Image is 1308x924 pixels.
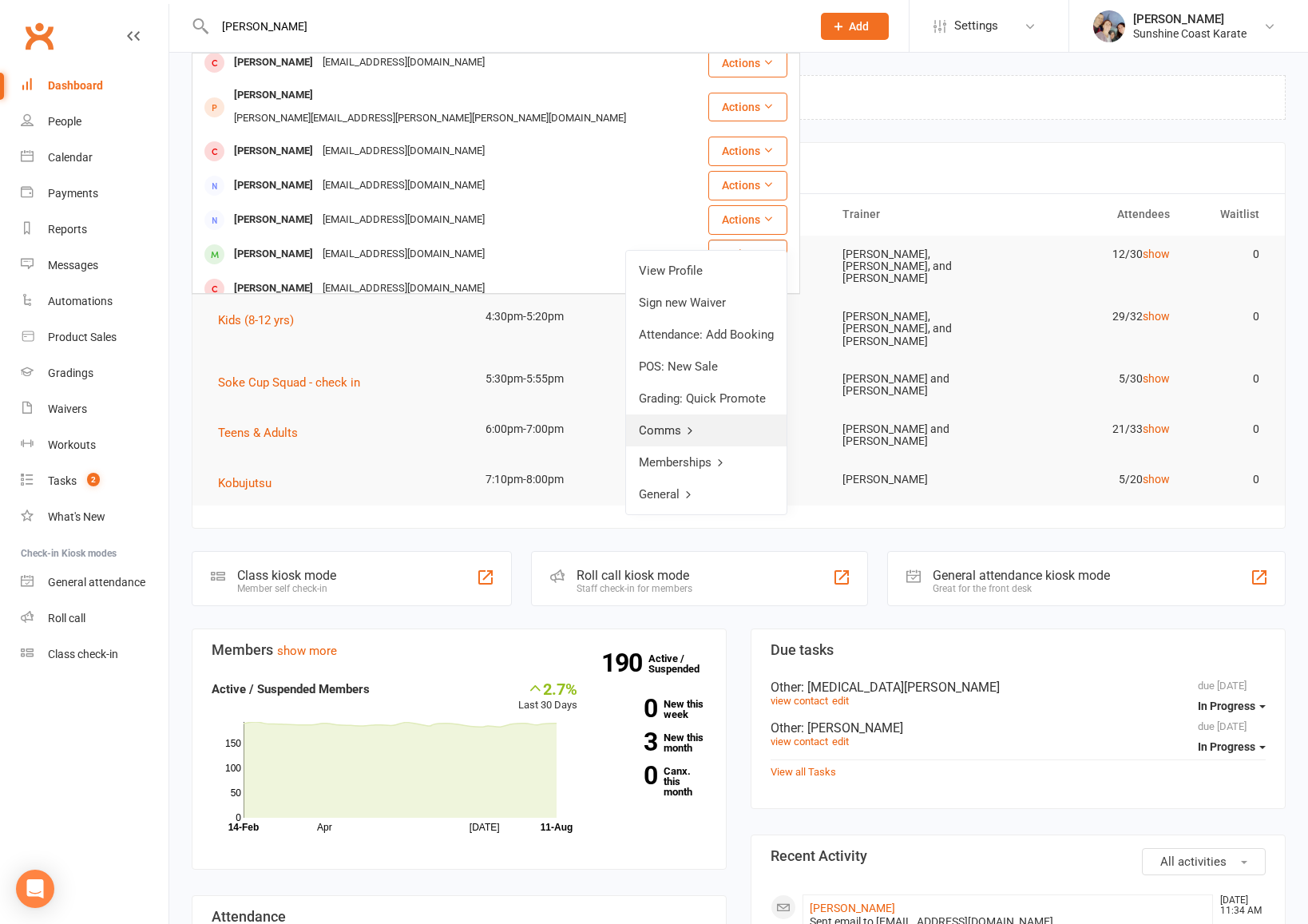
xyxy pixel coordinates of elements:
[1006,461,1184,498] td: 5/20
[1143,310,1170,323] a: show
[318,174,490,197] div: [EMAIL_ADDRESS][DOMAIN_NAME]
[1142,848,1266,875] button: All activities
[1093,10,1125,42] img: thumb_image1623201351.png
[48,259,98,272] div: Messages
[708,171,787,200] button: Actions
[771,736,828,748] a: view contact
[21,636,168,672] a: Class kiosk mode
[21,391,168,427] a: Waivers
[48,438,96,451] div: Workouts
[48,115,81,128] div: People
[212,642,707,658] h3: Members
[48,612,85,625] div: Roll call
[1143,473,1170,486] a: show
[48,474,77,487] div: Tasks
[48,187,98,200] div: Payments
[229,277,318,300] div: [PERSON_NAME]
[1212,895,1265,916] time: [DATE] 11:34 AM
[21,355,168,391] a: Gradings
[87,473,100,486] span: 2
[1006,360,1184,398] td: 5/30
[1006,410,1184,448] td: 21/33
[21,601,168,636] a: Roll call
[218,474,283,493] button: Kobujutsu
[518,680,577,697] div: 2.7%
[21,284,168,319] a: Automations
[601,763,657,787] strong: 0
[1006,236,1184,273] td: 12/30
[218,373,371,392] button: Soke Cup Squad - check in
[48,79,103,92] div: Dashboard
[1133,26,1247,41] div: Sunshine Coast Karate
[626,351,787,383] a: POS: New Sale
[21,427,168,463] a: Workouts
[708,49,787,77] button: Actions
[518,680,577,714] div: Last 30 Days
[1198,732,1266,761] button: In Progress
[21,499,168,535] a: What's New
[318,208,490,232] div: [EMAIL_ADDRESS][DOMAIN_NAME]
[48,151,93,164] div: Calendar
[229,51,318,74] div: [PERSON_NAME]
[48,576,145,589] div: General attendance
[828,461,1006,498] td: [PERSON_NAME]
[471,360,649,398] td: 5:30pm-5:55pm
[318,51,490,74] div: [EMAIL_ADDRESS][DOMAIN_NAME]
[771,848,1266,864] h3: Recent Activity
[229,140,318,163] div: [PERSON_NAME]
[828,194,1006,235] th: Trainer
[1006,298,1184,335] td: 29/32
[828,360,1006,410] td: [PERSON_NAME] and [PERSON_NAME]
[771,766,836,778] a: View all Tasks
[218,476,272,490] span: Kobujutsu
[832,695,849,707] a: edit
[626,287,787,319] a: Sign new Waiver
[318,277,490,300] div: [EMAIL_ADDRESS][DOMAIN_NAME]
[577,568,692,583] div: Roll call kiosk mode
[708,240,787,268] button: Actions
[277,644,337,658] a: show more
[229,208,318,232] div: [PERSON_NAME]
[471,298,649,335] td: 4:30pm-5:20pm
[21,319,168,355] a: Product Sales
[21,104,168,140] a: People
[933,568,1110,583] div: General attendance kiosk mode
[771,680,1266,695] div: Other
[21,463,168,499] a: Tasks 2
[648,641,719,686] a: 190Active / Suspended
[1143,248,1170,260] a: show
[828,410,1006,461] td: [PERSON_NAME] and [PERSON_NAME]
[218,375,360,390] span: Soke Cup Squad - check in
[21,565,168,601] a: General attendance kiosk mode
[601,766,708,797] a: 0Canx. this month
[828,298,1006,360] td: [PERSON_NAME], [PERSON_NAME], and [PERSON_NAME]
[1184,360,1274,398] td: 0
[771,695,828,707] a: view contact
[237,568,336,583] div: Class kiosk mode
[708,93,787,121] button: Actions
[229,84,318,107] div: [PERSON_NAME]
[19,16,59,56] a: Clubworx
[212,682,370,696] strong: Active / Suspended Members
[821,13,889,40] button: Add
[229,107,631,130] div: [PERSON_NAME][EMAIL_ADDRESS][PERSON_NAME][PERSON_NAME][DOMAIN_NAME]
[601,696,657,720] strong: 0
[48,510,105,523] div: What's New
[21,212,168,248] a: Reports
[601,732,708,753] a: 3New this month
[626,383,787,414] a: Grading: Quick Promote
[218,313,294,327] span: Kids (8-12 yrs)
[771,720,1266,736] div: Other
[21,248,168,284] a: Messages
[16,870,54,908] div: Open Intercom Messenger
[954,8,998,44] span: Settings
[801,720,903,736] span: : [PERSON_NAME]
[48,403,87,415] div: Waivers
[218,311,305,330] button: Kids (8-12 yrs)
[626,478,787,510] a: General
[21,68,168,104] a: Dashboard
[626,414,787,446] a: Comms
[832,736,849,748] a: edit
[626,446,787,478] a: Memberships
[849,20,869,33] span: Add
